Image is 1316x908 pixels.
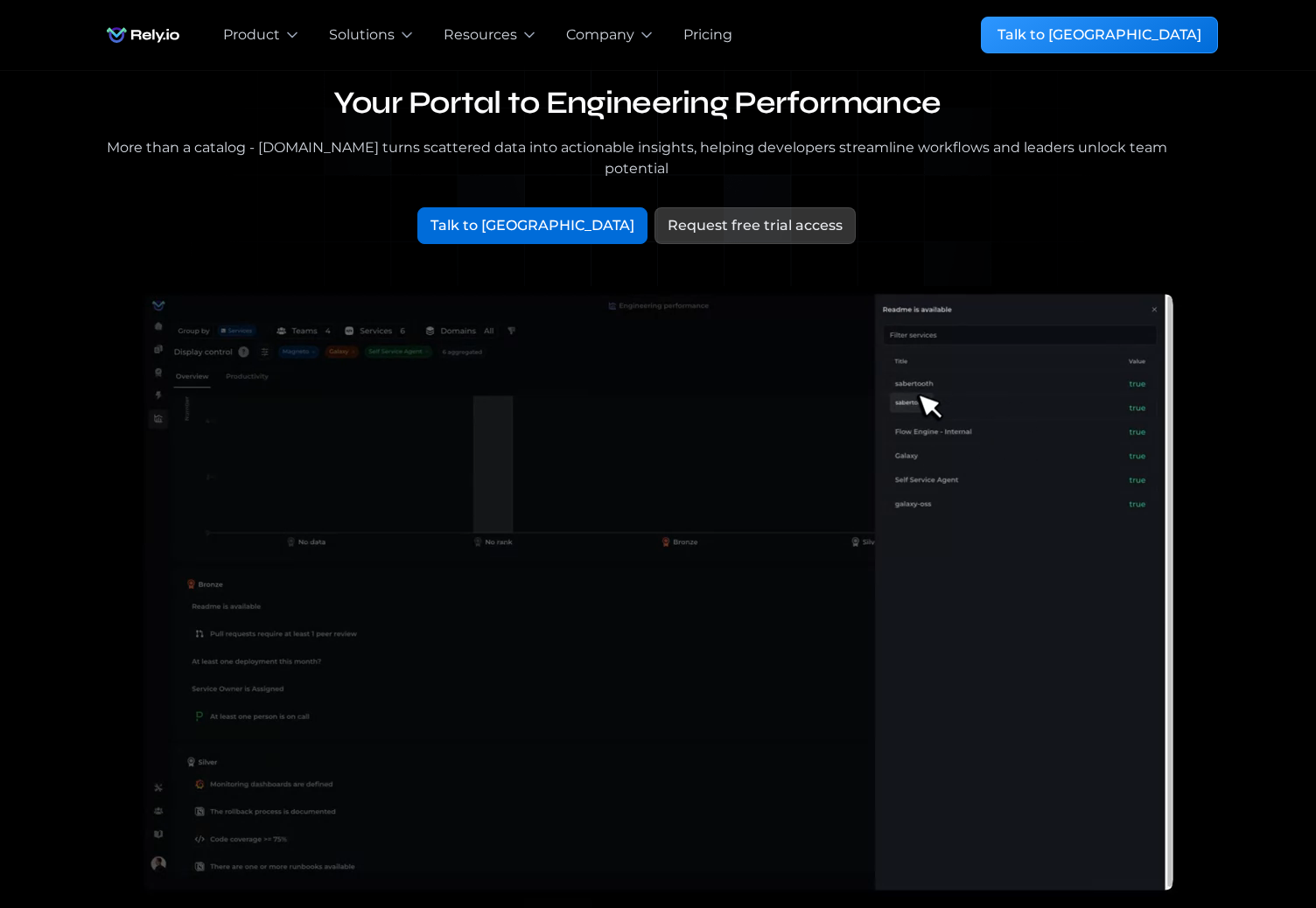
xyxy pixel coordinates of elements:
[223,24,280,45] div: Product
[417,207,647,244] a: Talk to [GEOGRAPHIC_DATA]
[98,137,1176,179] div: More than a catalog - [DOMAIN_NAME] turns scattered data into actionable insights, helping develo...
[98,84,1176,123] h1: Your Portal to Engineering Performance
[997,24,1201,45] div: Talk to [GEOGRAPHIC_DATA]
[444,24,517,45] div: Resources
[683,24,732,45] a: Pricing
[98,17,188,52] img: Rely.io logo
[329,24,395,45] div: Solutions
[1200,793,1291,884] iframe: Chatbot
[566,24,634,45] div: Company
[654,207,856,244] a: Request free trial access
[981,17,1218,53] a: Talk to [GEOGRAPHIC_DATA]
[98,17,188,52] a: home
[430,215,634,236] div: Talk to [GEOGRAPHIC_DATA]
[668,215,843,236] div: Request free trial access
